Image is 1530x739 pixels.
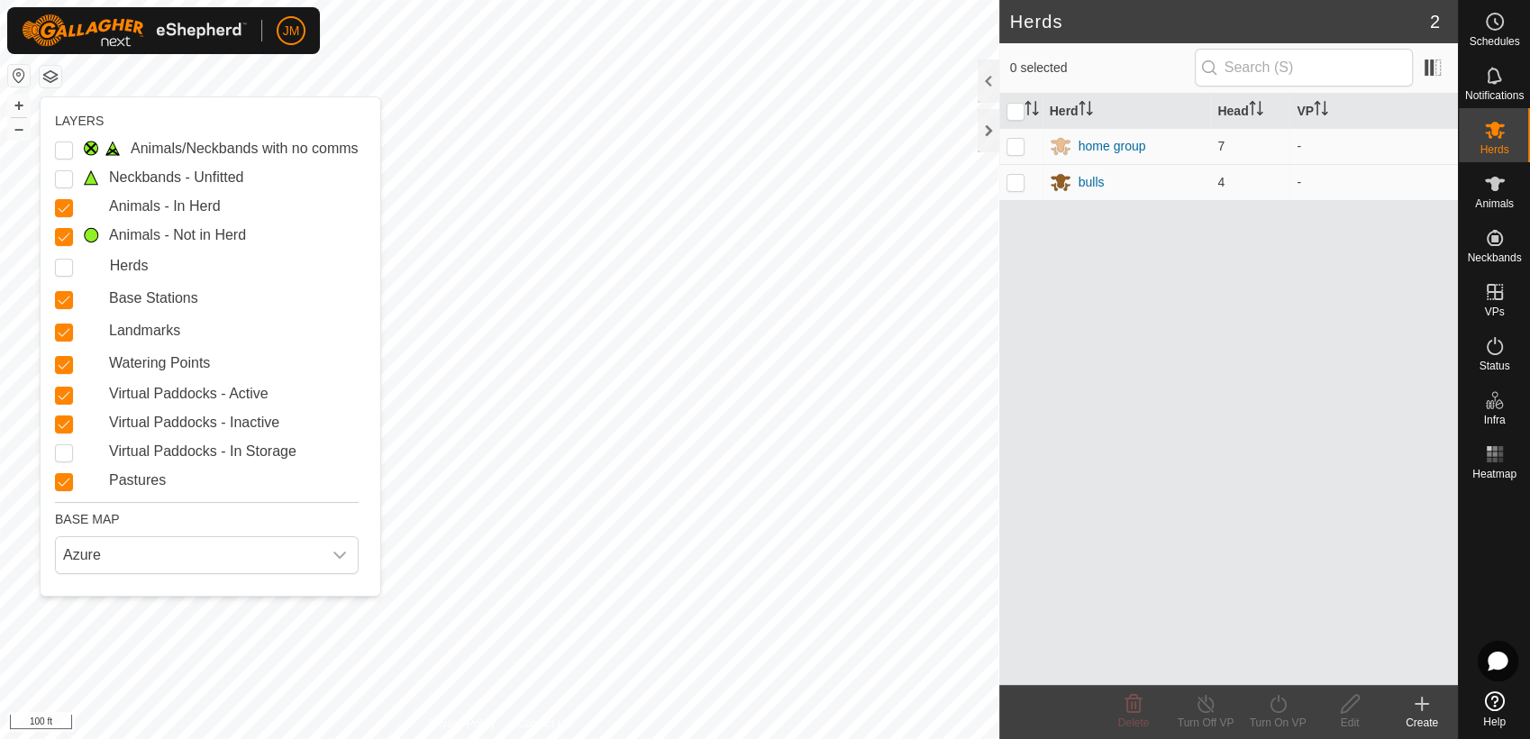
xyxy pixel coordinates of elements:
div: bulls [1079,173,1105,192]
div: dropdown trigger [322,537,358,573]
span: Infra [1483,415,1505,425]
button: + [8,95,30,116]
label: Landmarks [109,320,180,342]
button: – [8,118,30,140]
label: Virtual Paddocks - Inactive [109,412,279,433]
h2: Herds [1010,11,1430,32]
span: Help [1483,716,1506,727]
span: Notifications [1465,90,1524,101]
span: VPs [1484,306,1504,317]
a: Contact Us [517,716,570,732]
span: Heatmap [1472,469,1516,479]
td: - [1289,128,1458,164]
label: Virtual Paddocks - Active [109,383,269,405]
th: VP [1289,94,1458,129]
div: Create [1386,715,1458,731]
span: Azure [56,537,322,573]
button: Reset Map [8,65,30,87]
p-sorticon: Activate to sort [1025,104,1039,118]
label: Animals/Neckbands with no comms [131,138,359,160]
div: LAYERS [55,112,359,131]
label: Herds [110,255,149,277]
div: Edit [1314,715,1386,731]
p-sorticon: Activate to sort [1079,104,1093,118]
span: Schedules [1469,36,1519,47]
img: Gallagher Logo [22,14,247,47]
span: Status [1479,360,1509,371]
span: 4 [1217,175,1225,189]
div: home group [1079,137,1146,156]
input: Search (S) [1195,49,1413,87]
label: Animals - In Herd [109,196,221,217]
label: Pastures [109,470,166,491]
span: JM [283,22,300,41]
label: Animals - Not in Herd [109,224,246,246]
span: 7 [1217,139,1225,153]
span: Delete [1118,716,1150,729]
th: Head [1210,94,1289,129]
p-sorticon: Activate to sort [1314,104,1328,118]
a: Help [1459,684,1530,734]
label: Base Stations [109,287,198,309]
div: Turn On VP [1242,715,1314,731]
span: 0 selected [1010,59,1195,78]
label: Virtual Paddocks - In Storage [109,441,296,462]
span: Animals [1475,198,1514,209]
th: Herd [1043,94,1211,129]
p-sorticon: Activate to sort [1249,104,1263,118]
div: BASE MAP [55,502,359,529]
div: Turn Off VP [1170,715,1242,731]
label: Watering Points [109,352,210,374]
td: - [1289,164,1458,200]
label: Neckbands - Unfitted [109,167,243,188]
span: 2 [1430,8,1440,35]
span: Neckbands [1467,252,1521,263]
button: Map Layers [40,66,61,87]
a: Privacy Policy [428,716,496,732]
span: Herds [1480,144,1508,155]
